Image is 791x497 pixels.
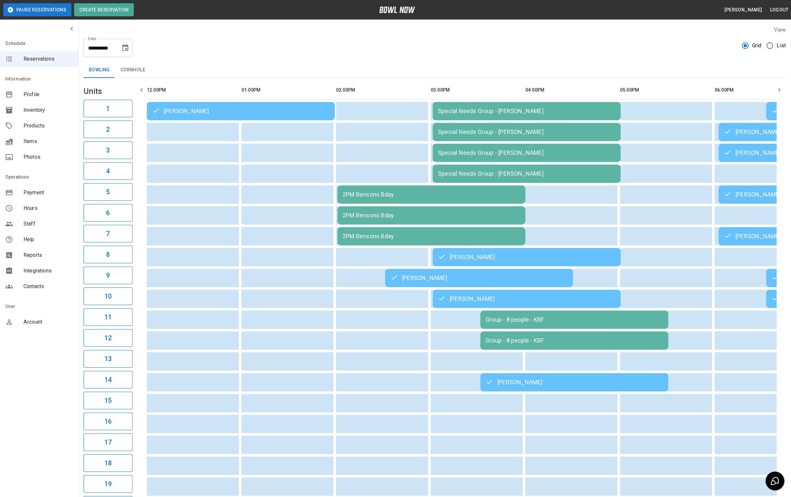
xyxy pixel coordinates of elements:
[106,208,110,218] h6: 6
[84,287,132,305] button: 10
[431,81,523,99] th: 03:00PM
[106,187,110,197] h6: 5
[23,122,73,130] span: Products
[74,3,134,16] button: Create Reservation
[84,308,132,326] button: 11
[84,433,132,451] button: 17
[752,42,762,50] span: Grid
[486,379,663,386] div: [PERSON_NAME]
[106,103,110,114] h6: 1
[84,246,132,263] button: 8
[106,249,110,260] h6: 8
[106,270,110,281] h6: 9
[84,62,115,78] button: Bowling
[84,267,132,284] button: 9
[104,479,112,489] h6: 19
[84,475,132,493] button: 19
[84,413,132,430] button: 16
[390,275,568,281] div: [PERSON_NAME]
[23,283,73,290] span: Contacts
[104,374,112,385] h6: 14
[23,55,73,63] span: Reservations
[438,254,615,260] div: [PERSON_NAME]
[84,392,132,409] button: 15
[84,86,132,96] h5: Units
[722,4,765,16] button: [PERSON_NAME]
[115,62,150,78] button: Cornhole
[119,41,132,54] button: Choose date, selected date is Aug 9, 2025
[104,312,112,322] h6: 11
[84,141,132,159] button: 3
[23,318,73,326] span: Account
[84,329,132,347] button: 12
[23,189,73,197] span: Payment
[336,81,428,99] th: 02:00PM
[23,204,73,212] span: Hours
[23,106,73,114] span: Inventory
[23,138,73,145] span: Items
[147,81,239,99] th: 12:00PM
[23,153,73,161] span: Photos
[104,291,112,301] h6: 10
[152,108,330,114] div: [PERSON_NAME]
[106,145,110,155] h6: 3
[104,395,112,406] h6: 15
[106,166,110,176] h6: 4
[84,371,132,388] button: 14
[23,236,73,243] span: Help
[104,354,112,364] h6: 13
[106,124,110,135] h6: 2
[84,454,132,472] button: 18
[84,183,132,201] button: 5
[84,162,132,180] button: 4
[241,81,333,99] th: 01:00PM
[3,3,71,16] button: Pause Reservations
[104,458,112,468] h6: 18
[23,220,73,228] span: Staff
[438,296,615,302] div: [PERSON_NAME]
[379,7,415,13] img: logo
[84,121,132,138] button: 2
[84,350,132,368] button: 13
[106,228,110,239] h6: 7
[84,204,132,222] button: 6
[23,91,73,98] span: Profile
[104,333,112,343] h6: 12
[774,27,786,33] label: View
[23,251,73,259] span: Reports
[104,437,112,447] h6: 17
[23,267,73,275] span: Integrations
[84,100,132,117] button: 1
[768,4,791,16] button: Logout
[777,42,786,50] span: List
[84,62,786,78] div: inventory tabs
[84,225,132,242] button: 7
[104,416,112,427] h6: 16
